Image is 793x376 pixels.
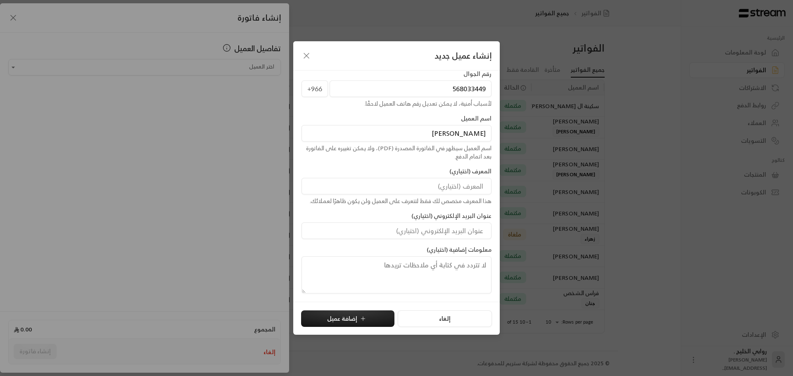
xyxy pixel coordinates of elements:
[398,310,491,327] button: إلغاء
[330,80,491,97] input: رقم الجوال
[461,114,491,123] label: اسم العميل
[434,50,491,62] span: إنشاء عميل جديد
[302,197,491,205] div: هذا المعرف مخصص لك فقط لتتعرف على العميل ولن يكون ظاهرًا لعملائك.
[427,246,491,254] label: معلومات إضافية (اختياري)
[463,70,491,78] label: رقم الجوال
[301,310,394,327] button: إضافة عميل
[302,178,491,194] input: المعرف (اختياري)
[411,212,491,220] label: عنوان البريد الإلكتروني (اختياري)
[302,99,491,108] div: لأسباب أمنية، لا يمكن تعديل رقم هاتف العميل لاحقًا.
[302,125,491,142] input: اسم العميل
[302,144,491,161] div: اسم العميل سيظهر في الفاتورة المصدرة (PDF)، ولا يمكن تغييره على الفاتورة بعد اتمام الدفع.
[302,80,328,97] span: +966
[302,222,491,239] input: عنوان البريد الإلكتروني (اختياري)
[449,167,491,175] label: المعرف (اختياري)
